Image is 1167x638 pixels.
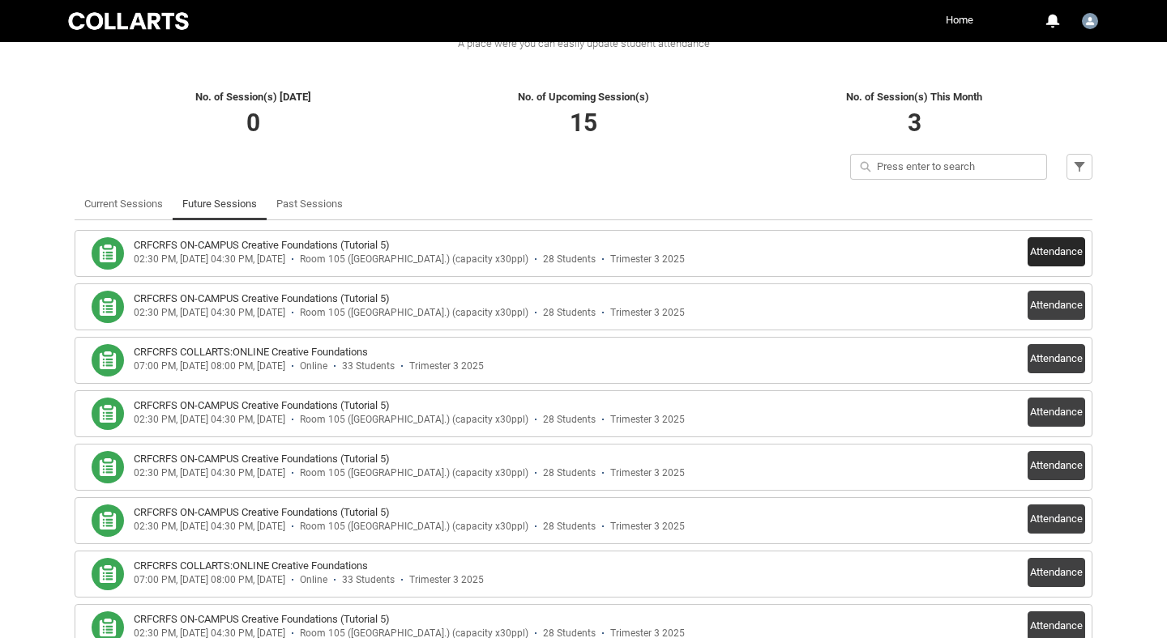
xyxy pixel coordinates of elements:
div: 07:00 PM, [DATE] 08:00 PM, [DATE] [134,360,285,372]
div: Trimester 3 2025 [610,414,685,426]
button: Attendance [1028,344,1085,373]
div: Trimester 3 2025 [610,253,685,266]
div: Online [300,360,327,372]
li: Past Sessions [267,188,353,220]
div: 28 Students [543,253,596,266]
li: Future Sessions [173,188,267,220]
button: Attendance [1028,504,1085,534]
span: No. of Session(s) This Month [846,91,982,103]
div: 02:30 PM, [DATE] 04:30 PM, [DATE] [134,307,285,319]
h3: CRFCRFS ON-CAMPUS Creative Foundations (Tutorial 5) [134,611,390,627]
div: Trimester 3 2025 [610,467,685,479]
input: Press enter to search [850,154,1047,180]
span: 3 [908,108,921,137]
div: Online [300,574,327,586]
div: 28 Students [543,414,596,426]
div: A place were you can easily update student attendance [75,36,1092,52]
a: Current Sessions [84,188,163,220]
img: Benjamin.McKenzie [1082,13,1098,29]
span: No. of Upcoming Session(s) [518,91,649,103]
button: Attendance [1028,291,1085,320]
div: 33 Students [342,360,395,372]
div: 33 Students [342,574,395,586]
a: Past Sessions [276,188,343,220]
div: Trimester 3 2025 [610,521,685,533]
span: No. of Session(s) [DATE] [195,91,311,103]
h3: CRFCRFS COLLARTS:ONLINE Creative Foundations [134,344,368,360]
button: User Profile Benjamin.McKenzie [1078,6,1102,32]
span: 0 [246,108,260,137]
h3: CRFCRFS ON-CAMPUS Creative Foundations (Tutorial 5) [134,291,390,307]
div: Trimester 3 2025 [610,307,685,319]
div: Trimester 3 2025 [409,360,484,372]
div: Room 105 ([GEOGRAPHIC_DATA].) (capacity x30ppl) [300,253,528,266]
div: 02:30 PM, [DATE] 04:30 PM, [DATE] [134,414,285,426]
div: 28 Students [543,521,596,533]
span: 15 [570,108,597,137]
a: Future Sessions [182,188,257,220]
div: 02:30 PM, [DATE] 04:30 PM, [DATE] [134,253,285,266]
h3: CRFCRFS ON-CAMPUS Creative Foundations (Tutorial 5) [134,237,390,253]
a: Home [942,8,977,32]
h3: CRFCRFS ON-CAMPUS Creative Foundations (Tutorial 5) [134,398,390,414]
h3: CRFCRFS ON-CAMPUS Creative Foundations (Tutorial 5) [134,504,390,521]
button: Filter [1067,154,1092,180]
div: 02:30 PM, [DATE] 04:30 PM, [DATE] [134,467,285,479]
div: Room 105 ([GEOGRAPHIC_DATA].) (capacity x30ppl) [300,467,528,479]
div: Room 105 ([GEOGRAPHIC_DATA].) (capacity x30ppl) [300,521,528,533]
button: Attendance [1028,398,1085,427]
div: Room 105 ([GEOGRAPHIC_DATA].) (capacity x30ppl) [300,414,528,426]
div: 07:00 PM, [DATE] 08:00 PM, [DATE] [134,574,285,586]
div: 28 Students [543,467,596,479]
div: Room 105 ([GEOGRAPHIC_DATA].) (capacity x30ppl) [300,307,528,319]
h3: CRFCRFS ON-CAMPUS Creative Foundations (Tutorial 5) [134,451,390,467]
button: Attendance [1028,237,1085,266]
li: Current Sessions [75,188,173,220]
div: Trimester 3 2025 [409,574,484,586]
div: 28 Students [543,307,596,319]
h3: CRFCRFS COLLARTS:ONLINE Creative Foundations [134,558,368,574]
button: Attendance [1028,558,1085,587]
button: Attendance [1028,451,1085,480]
div: 02:30 PM, [DATE] 04:30 PM, [DATE] [134,521,285,533]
